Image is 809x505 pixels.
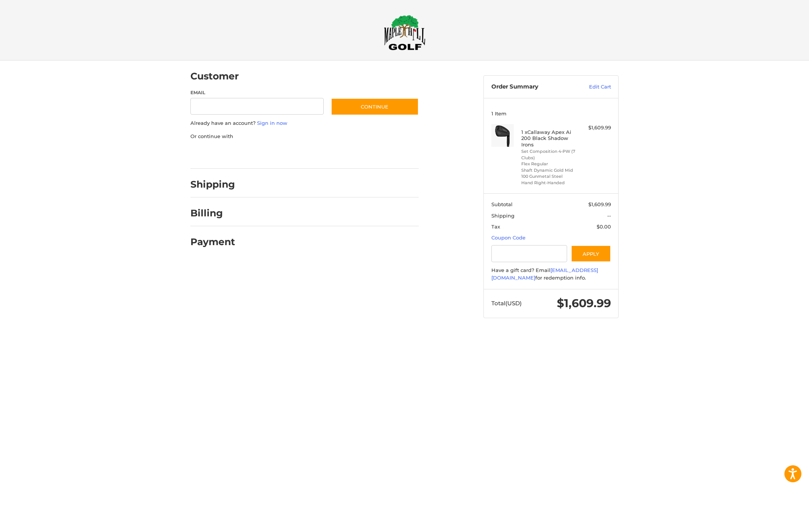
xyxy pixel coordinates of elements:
span: Tax [491,224,500,230]
div: Have a gift card? Email for redemption info. [491,267,611,281]
span: $1,609.99 [557,296,611,310]
h2: Billing [190,207,235,219]
span: $1,609.99 [588,201,611,207]
input: Gift Certificate or Coupon Code [491,245,567,262]
li: Shaft Dynamic Gold Mid 100 Gunmetal Steel [521,167,579,180]
img: Maple Hill Golf [384,15,426,50]
li: Hand Right-Handed [521,180,579,186]
h4: 1 x Callaway Apex Ai 200 Black Shadow Irons [521,129,579,148]
a: Coupon Code [491,235,525,241]
p: Already have an account? [190,120,419,127]
p: Or continue with [190,133,419,140]
a: Sign in now [257,120,287,126]
div: $1,609.99 [581,124,611,132]
span: Subtotal [491,201,513,207]
span: $0.00 [597,224,611,230]
button: Continue [331,98,419,115]
label: Email [190,89,324,96]
span: Shipping [491,213,514,219]
li: Flex Regular [521,161,579,167]
h2: Payment [190,236,235,248]
button: Apply [571,245,611,262]
h2: Shipping [190,179,235,190]
h2: Customer [190,70,239,82]
span: -- [607,213,611,219]
a: Edit Cart [573,83,611,91]
li: Set Composition 4-PW (7 Clubs) [521,148,579,161]
iframe: PayPal-paypal [188,148,245,161]
a: [EMAIL_ADDRESS][DOMAIN_NAME] [491,267,598,281]
h3: 1 Item [491,110,611,117]
span: Total (USD) [491,300,522,307]
h3: Order Summary [491,83,573,91]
